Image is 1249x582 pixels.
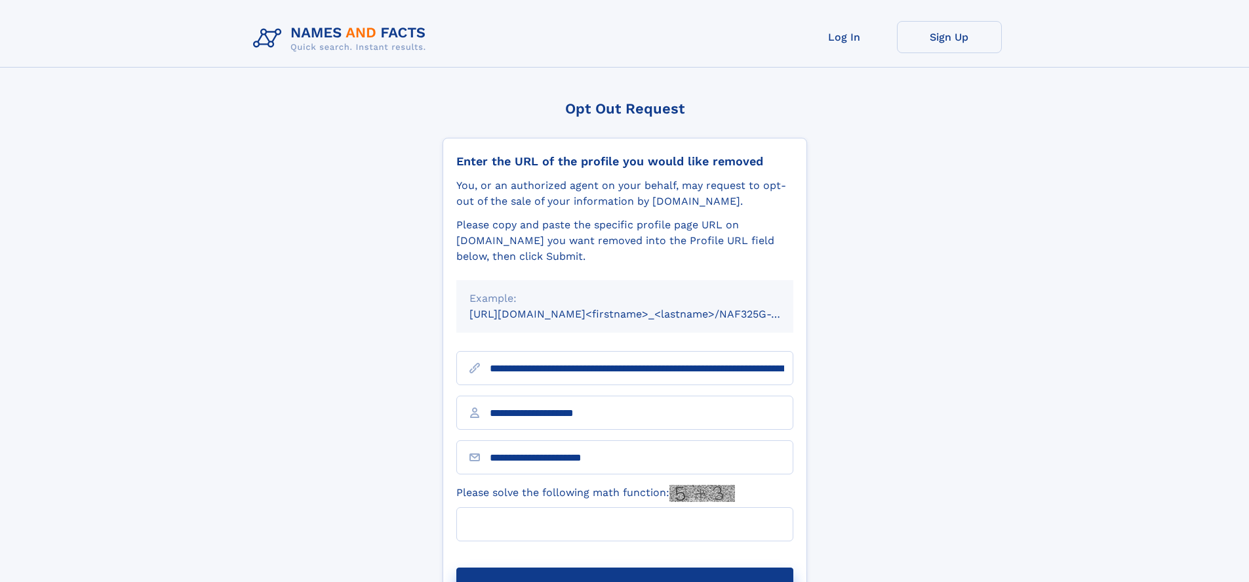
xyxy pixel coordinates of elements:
div: Example: [469,291,780,306]
img: Logo Names and Facts [248,21,437,56]
div: Opt Out Request [443,100,807,117]
a: Sign Up [897,21,1002,53]
div: Enter the URL of the profile you would like removed [456,154,793,169]
div: Please copy and paste the specific profile page URL on [DOMAIN_NAME] you want removed into the Pr... [456,217,793,264]
small: [URL][DOMAIN_NAME]<firstname>_<lastname>/NAF325G-xxxxxxxx [469,308,818,320]
a: Log In [792,21,897,53]
div: You, or an authorized agent on your behalf, may request to opt-out of the sale of your informatio... [456,178,793,209]
label: Please solve the following math function: [456,485,735,502]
